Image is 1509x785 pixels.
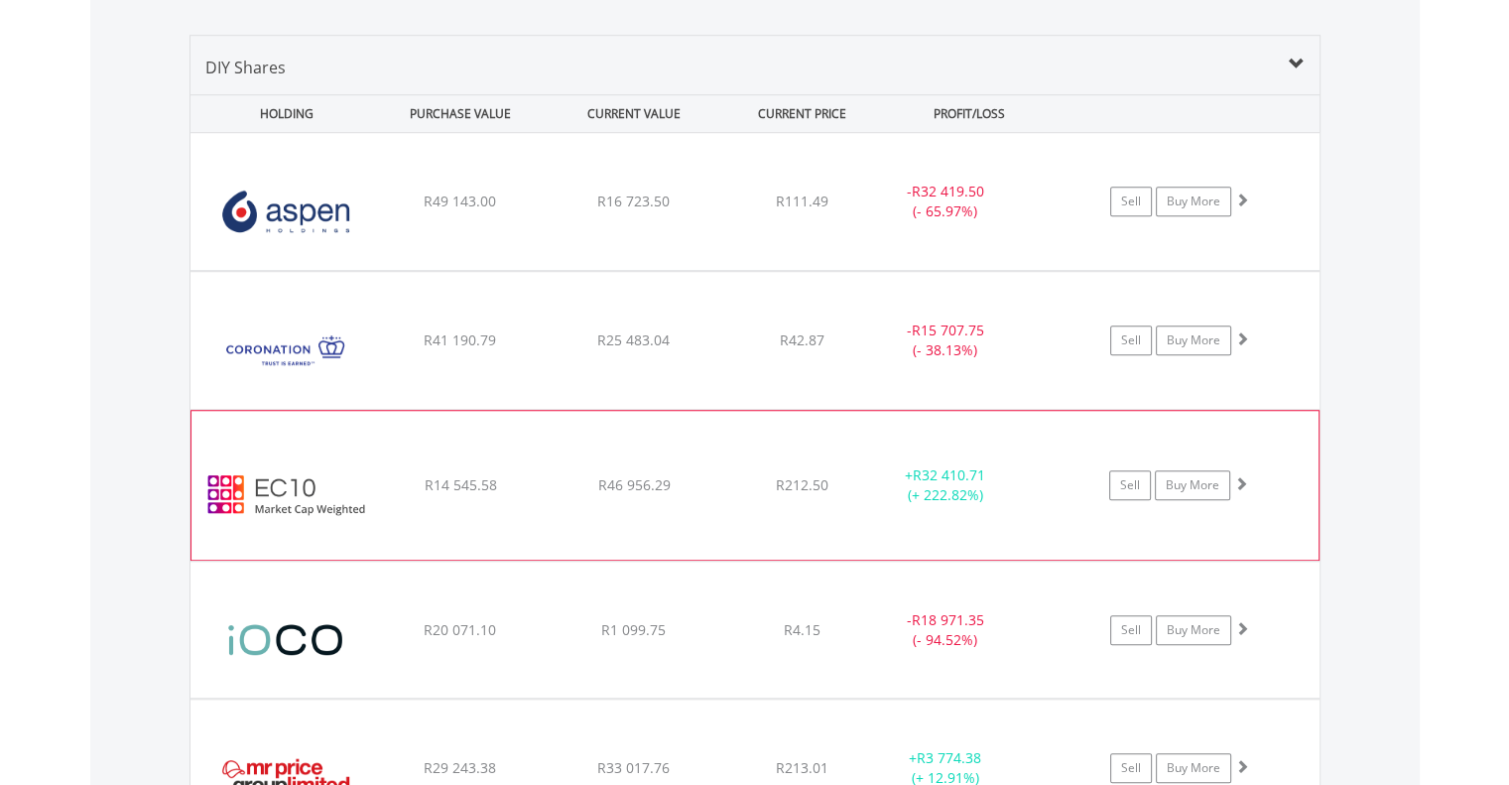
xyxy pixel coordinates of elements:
img: EQU.ZA.IOC.png [200,587,371,693]
a: Buy More [1156,326,1231,355]
span: R15 707.75 [912,321,984,339]
a: Sell [1110,753,1152,783]
div: + (+ 222.82%) [870,465,1019,505]
div: CURRENT VALUE [550,95,719,132]
div: HOLDING [191,95,372,132]
span: R33 017.76 [597,758,670,777]
span: R46 956.29 [597,475,670,494]
a: Buy More [1156,187,1231,216]
span: R1 099.75 [601,620,666,639]
span: R25 483.04 [597,330,670,349]
img: EQU.ZA.APN.png [200,158,371,265]
span: R212.50 [776,475,828,494]
a: Sell [1110,187,1152,216]
span: R16 723.50 [597,192,670,210]
span: R20 071.10 [424,620,496,639]
span: R41 190.79 [424,330,496,349]
a: Sell [1109,470,1151,500]
img: EQU.ZA.CML.png [200,297,371,404]
img: EC10.EC.EC10.png [201,436,372,555]
div: CURRENT PRICE [722,95,880,132]
span: R14 545.58 [424,475,496,494]
span: R18 971.35 [912,610,984,629]
span: R111.49 [776,192,828,210]
a: Buy More [1156,615,1231,645]
span: R32 410.71 [913,465,985,484]
span: R3 774.38 [917,748,981,767]
span: R49 143.00 [424,192,496,210]
a: Sell [1110,326,1152,355]
a: Buy More [1155,470,1230,500]
div: - (- 65.97%) [871,182,1021,221]
span: R213.01 [776,758,828,777]
div: PROFIT/LOSS [885,95,1055,132]
span: R4.15 [784,620,820,639]
a: Buy More [1156,753,1231,783]
span: R42.87 [780,330,824,349]
a: Sell [1110,615,1152,645]
span: R29 243.38 [424,758,496,777]
span: R32 419.50 [912,182,984,200]
span: DIY Shares [205,57,286,78]
div: PURCHASE VALUE [376,95,546,132]
div: - (- 38.13%) [871,321,1021,360]
div: - (- 94.52%) [871,610,1021,650]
